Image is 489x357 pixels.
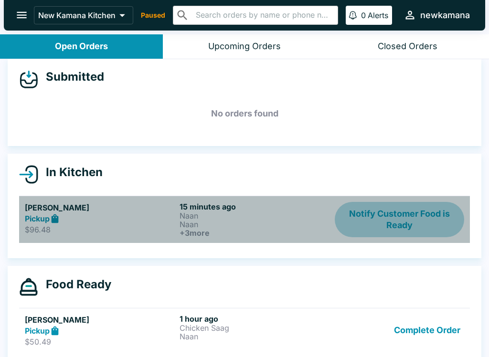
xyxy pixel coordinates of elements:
[10,3,34,27] button: open drawer
[25,225,176,234] p: $96.48
[55,41,108,52] div: Open Orders
[25,337,176,346] p: $50.49
[38,165,103,179] h4: In Kitchen
[180,229,330,237] h6: + 3 more
[180,202,330,211] h6: 15 minutes ago
[25,202,176,213] h5: [PERSON_NAME]
[378,41,437,52] div: Closed Orders
[19,308,470,353] a: [PERSON_NAME]Pickup$50.491 hour agoChicken SaagNaanComplete Order
[335,202,464,237] button: Notify Customer Food is Ready
[180,324,330,332] p: Chicken Saag
[180,220,330,229] p: Naan
[400,5,474,25] button: newkamana
[368,10,388,20] p: Alerts
[25,326,50,336] strong: Pickup
[38,277,111,292] h4: Food Ready
[25,314,176,325] h5: [PERSON_NAME]
[38,70,104,84] h4: Submitted
[361,10,366,20] p: 0
[25,214,50,223] strong: Pickup
[208,41,281,52] div: Upcoming Orders
[38,10,116,20] p: New Kamana Kitchen
[34,6,133,24] button: New Kamana Kitchen
[420,10,470,21] div: newkamana
[19,96,470,131] h5: No orders found
[193,9,334,22] input: Search orders by name or phone number
[141,10,165,20] p: Paused
[19,196,470,243] a: [PERSON_NAME]Pickup$96.4815 minutes agoNaanNaan+3moreNotify Customer Food is Ready
[180,211,330,220] p: Naan
[180,332,330,341] p: Naan
[390,314,464,347] button: Complete Order
[180,314,330,324] h6: 1 hour ago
